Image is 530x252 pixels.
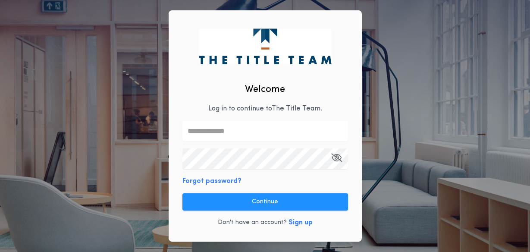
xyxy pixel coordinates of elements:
button: Sign up [289,217,313,228]
button: Continue [182,193,348,211]
button: Forgot password? [182,176,241,186]
p: Log in to continue to The Title Team . [208,104,322,114]
img: logo [199,28,331,64]
p: Don't have an account? [218,218,287,227]
h2: Welcome [245,82,285,97]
